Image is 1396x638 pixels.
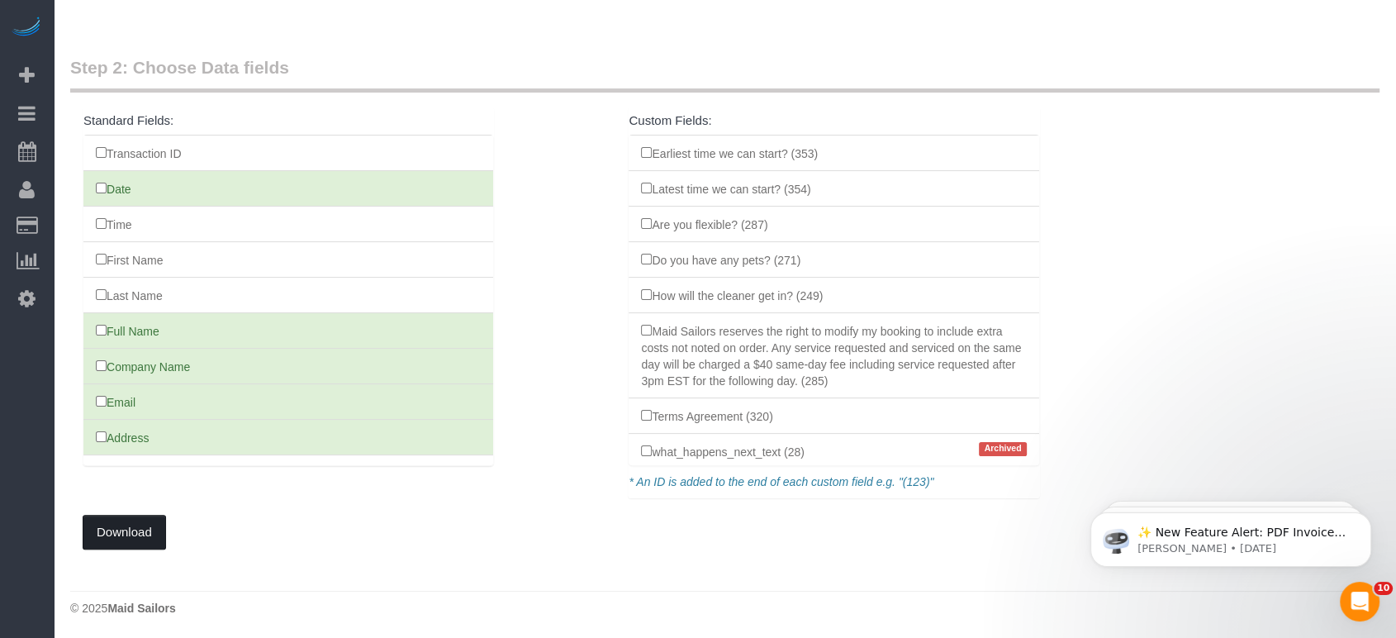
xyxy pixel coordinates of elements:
[83,383,493,420] li: Email
[83,515,166,550] button: Download
[629,170,1038,207] li: Latest time we can start? (354)
[72,64,285,79] p: Message from Ellie, sent 9w ago
[629,277,1038,313] li: How will the cleaner get in? (249)
[107,602,175,615] strong: Maid Sailors
[83,455,493,491] li: City
[83,277,493,313] li: Last Name
[72,48,280,291] span: ✨ New Feature Alert: PDF Invoices Are Here! We’ve just made your payment emails even better! Star...
[10,17,43,40] img: Automaid Logo
[83,312,493,349] li: Full Name
[83,170,493,207] li: Date
[629,114,1038,128] h4: Custom Fields:
[979,442,1027,456] span: Archived
[83,135,493,171] li: Transaction ID
[1374,582,1393,595] span: 10
[1340,582,1379,621] iframe: Intercom live chat
[83,348,493,384] li: Company Name
[70,55,1379,93] legend: Step 2: Choose Data fields
[83,419,493,455] li: Address
[70,600,1379,617] div: © 2025
[83,241,493,278] li: First Name
[629,398,1038,434] li: Terms Agreement (320)
[629,135,1038,171] li: Earliest time we can start? (353)
[629,241,1038,278] li: Do you have any pets? (271)
[1066,478,1396,593] iframe: Intercom notifications message
[83,114,493,128] h4: Standard Fields:
[629,433,1038,469] li: what_happens_next_text (28)
[629,475,933,488] em: * An ID is added to the end of each custom field e.g. "(123)"
[629,312,1038,398] li: Maid Sailors reserves the right to modify my booking to include extra costs not noted on order. A...
[83,206,493,242] li: Time
[629,206,1038,242] li: Are you flexible? (287)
